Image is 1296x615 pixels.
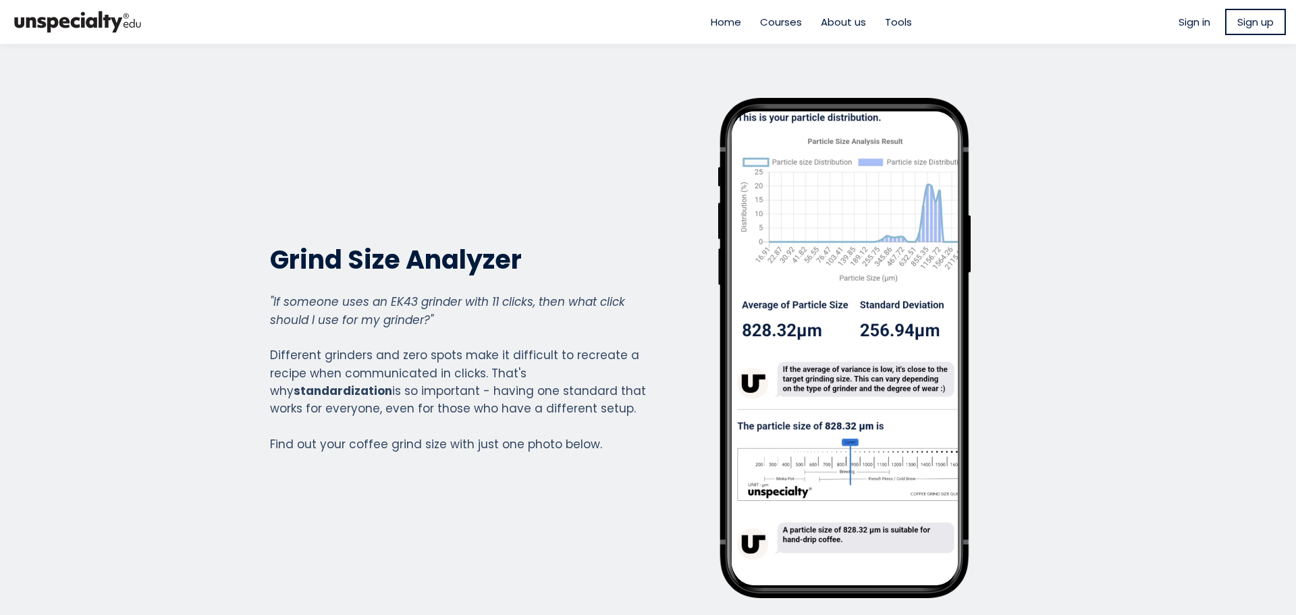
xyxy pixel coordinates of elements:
a: Home [711,14,741,30]
div: Different grinders and zero spots make it difficult to recreate a recipe when communicated in cli... [270,293,647,453]
strong: standardization [294,383,392,399]
a: Courses [760,14,802,30]
a: Sign in [1179,14,1210,30]
a: Sign up [1225,9,1286,35]
a: Tools [885,14,912,30]
img: bc390a18feecddb333977e298b3a00a1.png [10,5,145,38]
h2: Grind Size Analyzer [270,243,647,276]
a: About us [821,14,866,30]
span: Sign up [1237,14,1274,30]
em: "If someone uses an EK43 grinder with 11 clicks, then what click should I use for my grinder?" [270,294,625,327]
